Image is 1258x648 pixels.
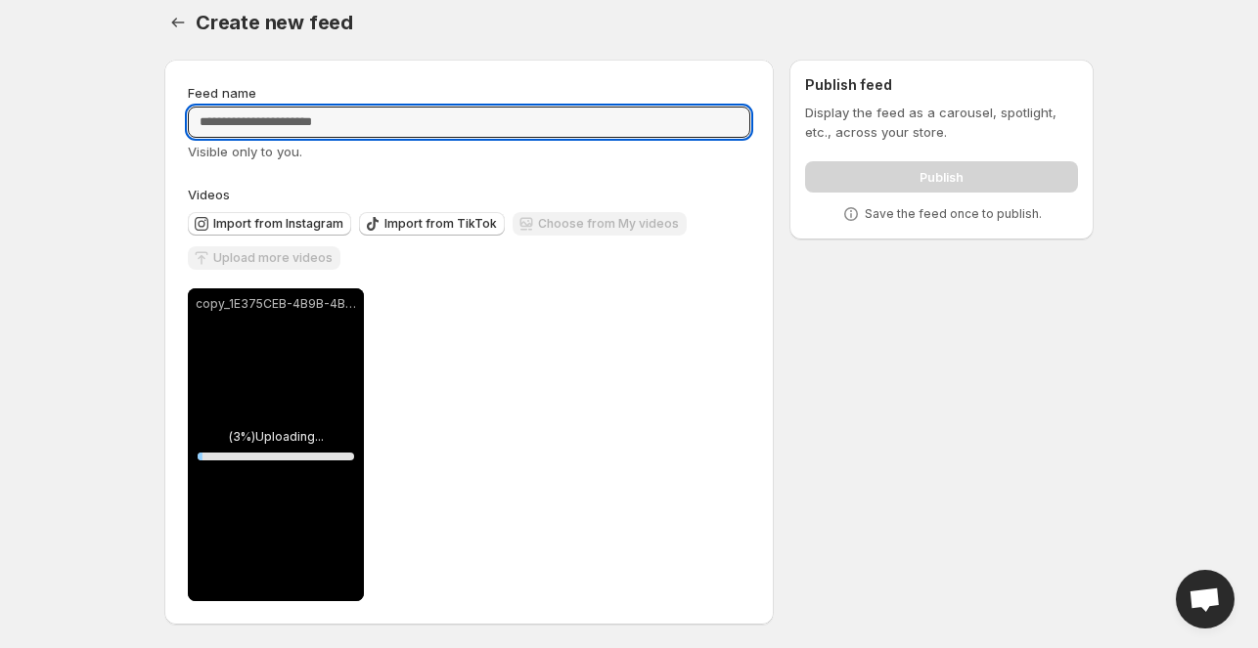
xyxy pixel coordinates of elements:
[188,85,256,101] span: Feed name
[164,9,192,36] button: Settings
[1176,570,1235,628] div: Open chat
[805,75,1078,95] h2: Publish feed
[213,216,343,232] span: Import from Instagram
[384,216,497,232] span: Import from TikTok
[359,212,505,236] button: Import from TikTok
[865,206,1042,222] p: Save the feed once to publish.
[196,296,356,312] p: copy_1E375CEB-4B9B-4B62-80D5-B7D38787A478 (1).mp4
[196,11,353,34] span: Create new feed
[188,212,351,236] button: Import from Instagram
[188,144,302,159] span: Visible only to you.
[188,187,230,202] span: Videos
[805,103,1078,142] p: Display the feed as a carousel, spotlight, etc., across your store.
